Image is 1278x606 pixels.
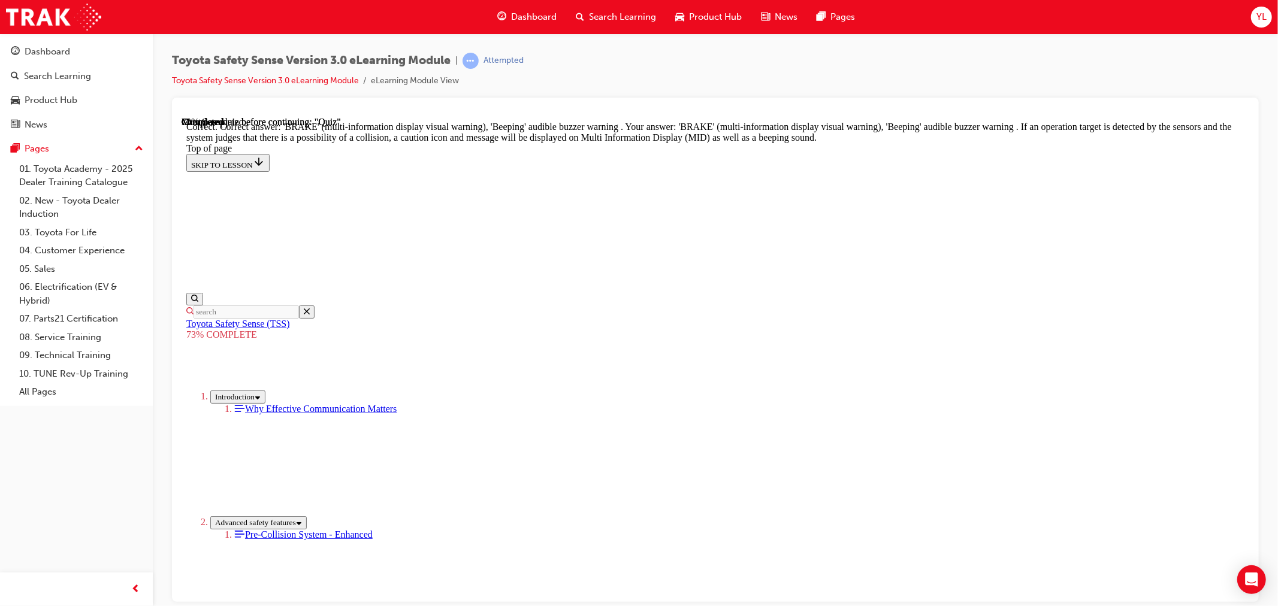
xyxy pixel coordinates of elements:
button: Pages [5,138,148,160]
span: news-icon [761,10,770,25]
button: Show search bar [5,176,22,189]
a: car-iconProduct Hub [666,5,751,29]
span: Dashboard [511,10,557,24]
span: pages-icon [11,144,20,154]
a: Dashboard [5,41,148,63]
span: learningRecordVerb_ATTEMPT-icon [463,53,479,69]
button: YL [1251,7,1272,28]
button: Toggle section: Introduction [29,274,84,287]
a: news-iconNews [751,5,807,29]
span: SKIP TO LESSON [10,44,83,53]
a: Toyota Safety Sense Version 3.0 eLearning Module [172,75,359,86]
a: Product Hub [5,89,148,111]
button: Close the search form [117,189,133,202]
input: Search [12,189,117,202]
a: 08. Service Training [14,328,148,347]
div: Product Hub [25,93,77,107]
span: Toyota Safety Sense Version 3.0 eLearning Module [172,54,451,68]
span: Product Hub [689,10,742,24]
a: 02. New - Toyota Dealer Induction [14,192,148,223]
span: news-icon [11,120,20,131]
li: eLearning Module View [371,74,459,88]
a: 04. Customer Experience [14,241,148,260]
a: pages-iconPages [807,5,865,29]
div: Pages [25,142,49,156]
span: Introduction [34,275,73,284]
div: News [25,118,47,132]
a: Search Learning [5,65,148,87]
span: prev-icon [132,582,141,597]
span: guage-icon [11,47,20,57]
button: Toggle section: Advanced safety features [29,399,125,413]
span: car-icon [11,95,20,106]
a: 10. TUNE Rev-Up Training [14,365,148,383]
a: All Pages [14,383,148,401]
div: Correct. Correct answer: 'BRAKE' (multi-information display visual warning), 'Beeping' audible bu... [5,5,1063,26]
a: News [5,114,148,136]
span: Search Learning [589,10,656,24]
div: 73% COMPLETE [5,213,162,223]
span: up-icon [135,141,143,157]
span: guage-icon [497,10,506,25]
span: pages-icon [817,10,826,25]
a: guage-iconDashboard [488,5,566,29]
div: Dashboard [25,45,70,59]
div: Top of page [5,26,1063,37]
span: | [455,54,458,68]
span: YL [1256,10,1267,24]
span: News [775,10,797,24]
span: car-icon [675,10,684,25]
a: Toyota Safety Sense (TSS) [5,202,108,212]
a: 09. Technical Training [14,346,148,365]
img: Trak [6,4,101,31]
div: Search Learning [24,69,91,83]
div: Attempted [484,55,524,66]
button: DashboardSearch LearningProduct HubNews [5,38,148,138]
span: search-icon [576,10,584,25]
a: search-iconSearch Learning [566,5,666,29]
span: search-icon [11,71,19,82]
a: 06. Electrification (EV & Hybrid) [14,278,148,310]
span: Advanced safety features [34,401,114,410]
button: SKIP TO LESSON [5,37,88,55]
a: 07. Parts21 Certification [14,310,148,328]
div: Open Intercom Messenger [1237,565,1266,594]
a: 05. Sales [14,260,148,278]
a: 01. Toyota Academy - 2025 Dealer Training Catalogue [14,160,148,192]
span: Pages [830,10,855,24]
a: 03. Toyota For Life [14,223,148,242]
